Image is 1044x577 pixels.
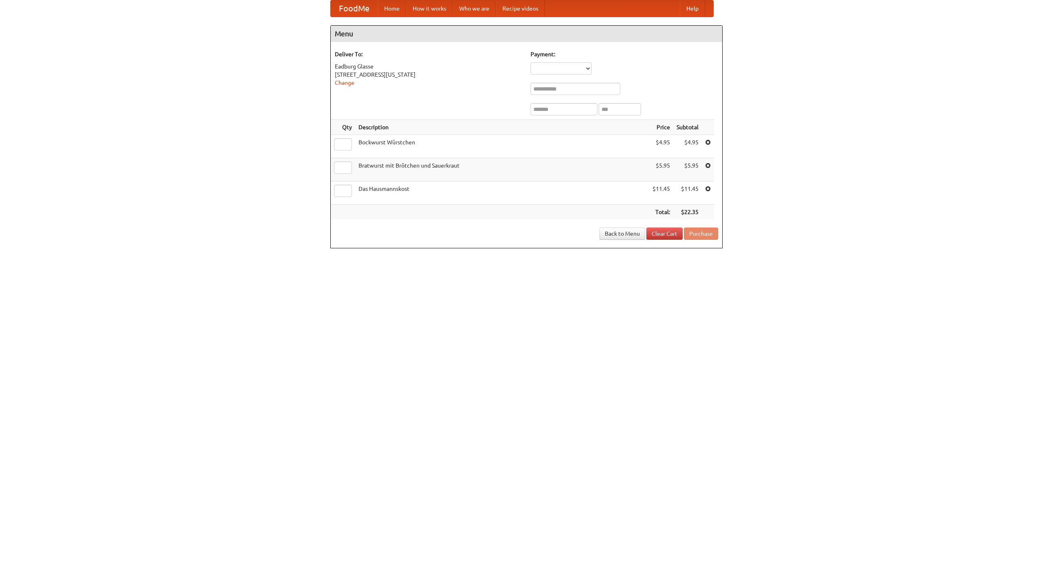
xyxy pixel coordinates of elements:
[649,135,673,158] td: $4.95
[646,228,683,240] a: Clear Cart
[649,181,673,205] td: $11.45
[599,228,645,240] a: Back to Menu
[355,181,649,205] td: Das Hausmannskost
[684,228,718,240] button: Purchase
[649,205,673,220] th: Total:
[331,0,378,17] a: FoodMe
[673,120,702,135] th: Subtotal
[496,0,545,17] a: Recipe videos
[649,120,673,135] th: Price
[680,0,705,17] a: Help
[355,135,649,158] td: Bockwurst Würstchen
[673,181,702,205] td: $11.45
[453,0,496,17] a: Who we are
[355,158,649,181] td: Bratwurst mit Brötchen und Sauerkraut
[673,158,702,181] td: $5.95
[331,120,355,135] th: Qty
[331,26,722,42] h4: Menu
[378,0,406,17] a: Home
[355,120,649,135] th: Description
[335,62,522,71] div: Eadburg Glasse
[335,50,522,58] h5: Deliver To:
[673,205,702,220] th: $22.35
[335,71,522,79] div: [STREET_ADDRESS][US_STATE]
[531,50,718,58] h5: Payment:
[673,135,702,158] td: $4.95
[406,0,453,17] a: How it works
[649,158,673,181] td: $5.95
[335,80,354,86] a: Change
